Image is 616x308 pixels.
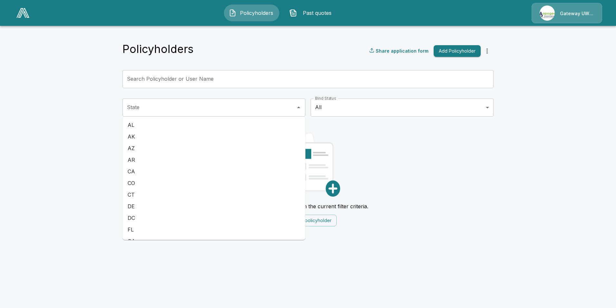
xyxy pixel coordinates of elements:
[122,42,194,56] h4: Policyholders
[376,47,428,54] p: Share application form
[289,9,297,17] img: Past quotes Icon
[122,189,305,200] li: CT
[122,224,305,235] li: FL
[224,5,279,21] button: Policyholders IconPolicyholders
[294,103,303,112] button: Close
[248,203,368,210] p: No policyholders match the current filter criteria.
[122,142,305,154] li: AZ
[481,45,494,57] button: more
[122,131,305,142] li: AK
[122,154,305,166] li: AR
[122,212,305,224] li: DC
[122,166,305,177] li: CA
[279,215,337,227] button: Add new policyholder
[434,45,481,57] button: Add Policyholder
[431,45,481,57] a: Add Policyholder
[239,9,274,17] span: Policyholders
[16,8,29,18] img: AA Logo
[300,9,335,17] span: Past quotes
[284,5,340,21] button: Past quotes IconPast quotes
[311,98,494,117] div: All
[122,177,305,189] li: CO
[279,217,337,223] a: Add new policyholder
[229,9,236,17] img: Policyholders Icon
[122,119,305,131] li: AL
[315,96,336,101] label: Bind Status
[122,200,305,212] li: DE
[122,235,305,247] li: GA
